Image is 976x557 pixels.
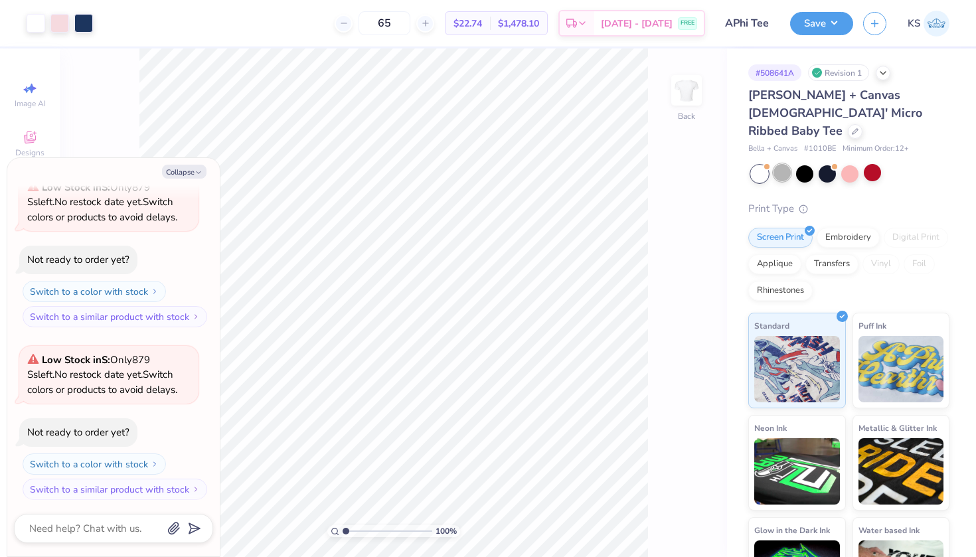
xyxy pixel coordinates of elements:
div: Screen Print [748,228,813,248]
span: 100 % [436,525,457,537]
button: Switch to a similar product with stock [23,306,207,327]
img: Metallic & Glitter Ink [858,438,944,505]
div: Transfers [805,254,858,274]
div: Back [678,110,695,122]
img: Switch to a similar product with stock [192,485,200,493]
span: Water based Ink [858,523,920,537]
span: Bella + Canvas [748,143,797,155]
div: Vinyl [862,254,900,274]
img: Switch to a similar product with stock [192,313,200,321]
span: No restock date yet. [54,368,143,381]
span: Standard [754,319,789,333]
div: Print Type [748,201,949,216]
div: Not ready to order yet? [27,253,129,266]
input: Untitled Design [715,10,780,37]
span: KS [908,16,920,31]
span: Only 879 Ss left. Switch colors or products to avoid delays. [27,353,177,396]
span: $22.74 [453,17,482,31]
button: Switch to a color with stock [23,281,166,302]
span: [PERSON_NAME] + Canvas [DEMOGRAPHIC_DATA]' Micro Ribbed Baby Tee [748,87,922,139]
img: Switch to a color with stock [151,287,159,295]
span: [DATE] - [DATE] [601,17,673,31]
img: Back [673,77,700,104]
div: Not ready to order yet? [27,426,129,439]
span: Only 879 Ss left. Switch colors or products to avoid delays. [27,181,177,224]
button: Collapse [162,165,206,179]
div: Rhinestones [748,281,813,301]
div: Embroidery [817,228,880,248]
strong: Low Stock in S : [42,353,110,366]
div: Digital Print [884,228,948,248]
button: Save [790,12,853,35]
span: Image AI [15,98,46,109]
div: Revision 1 [808,64,869,81]
div: Foil [904,254,935,274]
span: Puff Ink [858,319,886,333]
div: Applique [748,254,801,274]
span: Metallic & Glitter Ink [858,421,937,435]
strong: Low Stock in S : [42,181,110,194]
span: Glow in the Dark Ink [754,523,830,537]
button: Switch to a color with stock [23,453,166,475]
button: Switch to a similar product with stock [23,479,207,500]
span: $1,478.10 [498,17,539,31]
span: FREE [681,19,694,28]
span: No restock date yet. [54,195,143,208]
img: Neon Ink [754,438,840,505]
a: KS [908,11,949,37]
img: Kate Salamone [924,11,949,37]
span: Designs [15,147,44,158]
span: # 1010BE [804,143,836,155]
img: Standard [754,336,840,402]
img: Puff Ink [858,336,944,402]
span: Neon Ink [754,421,787,435]
img: Switch to a color with stock [151,460,159,468]
div: # 508641A [748,64,801,81]
input: – – [359,11,410,35]
span: Minimum Order: 12 + [843,143,909,155]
